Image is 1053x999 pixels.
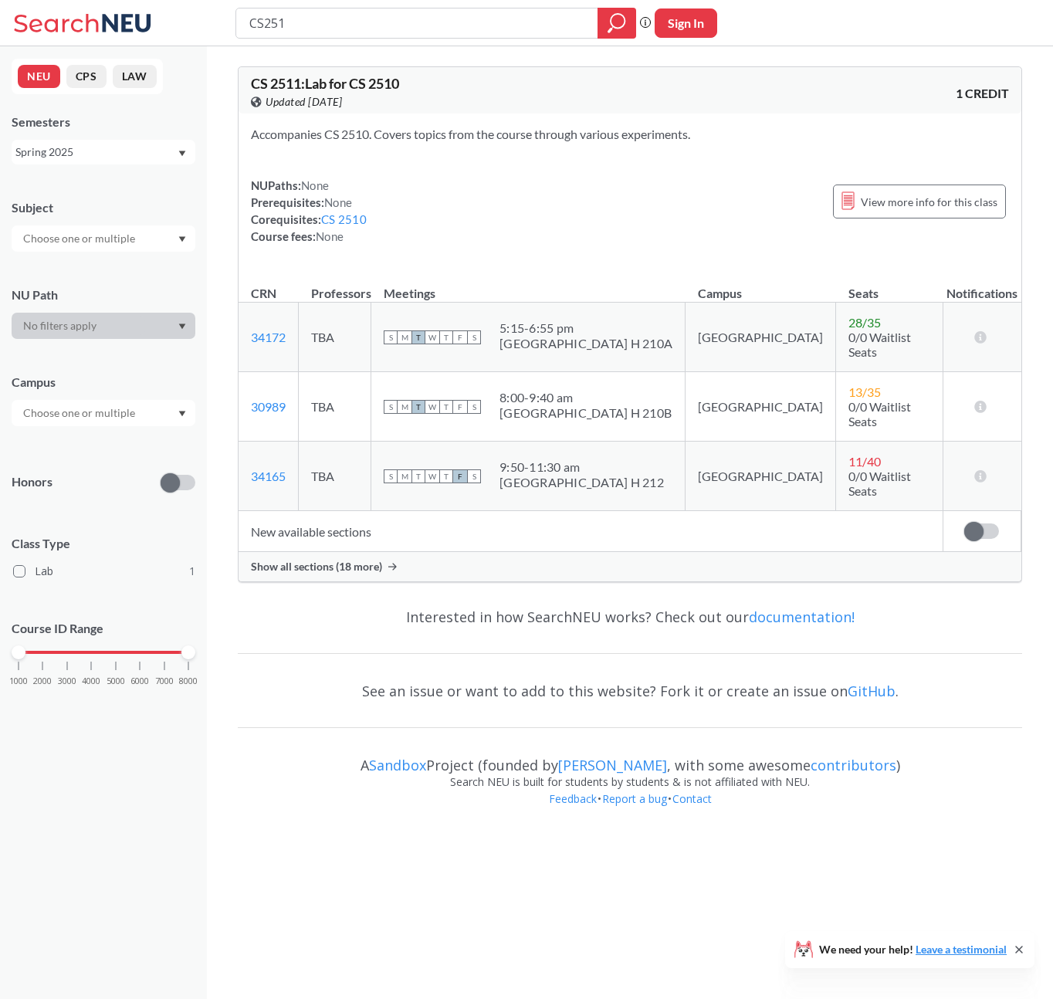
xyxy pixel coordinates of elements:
div: Interested in how SearchNEU works? Check out our [238,594,1022,639]
a: 30989 [251,399,286,414]
div: [GEOGRAPHIC_DATA] H 210B [499,405,672,421]
section: Accompanies CS 2510. Covers topics from the course through various experiments. [251,126,1009,143]
div: A Project (founded by , with some awesome ) [238,743,1022,774]
div: Search NEU is built for students by students & is not affiliated with NEU. [238,774,1022,791]
span: S [467,400,481,414]
span: 1000 [9,677,28,686]
span: M [398,469,411,483]
div: Dropdown arrow [12,313,195,339]
span: M [398,330,411,344]
span: View more info for this class [861,192,997,212]
div: • • [238,791,1022,831]
span: 2000 [33,677,52,686]
span: 0/0 Waitlist Seats [848,399,911,428]
span: F [453,330,467,344]
div: Subject [12,199,195,216]
a: Feedback [548,791,598,806]
button: Sign In [655,8,717,38]
span: S [467,469,481,483]
svg: Dropdown arrow [178,236,186,242]
span: 8000 [179,677,198,686]
span: S [384,330,398,344]
td: [GEOGRAPHIC_DATA] [686,442,836,511]
span: 3000 [58,677,76,686]
a: 34172 [251,330,286,344]
svg: Dropdown arrow [178,323,186,330]
p: Course ID Range [12,620,195,638]
td: TBA [299,442,371,511]
a: Sandbox [369,756,426,774]
div: [GEOGRAPHIC_DATA] H 212 [499,475,664,490]
span: W [425,400,439,414]
span: 1 [189,563,195,580]
div: CRN [251,285,276,302]
span: We need your help! [819,944,1007,955]
span: Class Type [12,535,195,552]
div: 9:50 - 11:30 am [499,459,664,475]
input: Choose one or multiple [15,229,145,248]
div: Campus [12,374,195,391]
span: S [384,400,398,414]
span: T [439,330,453,344]
span: T [411,330,425,344]
span: S [467,330,481,344]
button: LAW [113,65,157,88]
span: 5000 [107,677,125,686]
div: 8:00 - 9:40 am [499,390,672,405]
th: Meetings [371,269,686,303]
span: 28 / 35 [848,315,881,330]
div: magnifying glass [598,8,636,39]
div: Dropdown arrow [12,225,195,252]
button: NEU [18,65,60,88]
td: [GEOGRAPHIC_DATA] [686,303,836,372]
a: CS 2510 [321,212,367,226]
a: documentation! [749,608,855,626]
a: contributors [811,756,896,774]
span: W [425,330,439,344]
input: Choose one or multiple [15,404,145,422]
div: Spring 2025 [15,144,177,161]
th: Campus [686,269,836,303]
td: TBA [299,372,371,442]
span: 6000 [130,677,149,686]
span: 1 CREDIT [956,85,1009,102]
input: Class, professor, course number, "phrase" [248,10,587,36]
p: Honors [12,473,52,491]
span: None [324,195,352,209]
div: NU Path [12,286,195,303]
a: 34165 [251,469,286,483]
span: M [398,400,411,414]
td: TBA [299,303,371,372]
span: None [301,178,329,192]
span: S [384,469,398,483]
a: Contact [672,791,713,806]
span: Updated [DATE] [266,93,342,110]
td: [GEOGRAPHIC_DATA] [686,372,836,442]
th: Professors [299,269,371,303]
label: Lab [13,561,195,581]
div: NUPaths: Prerequisites: Corequisites: Course fees: [251,177,367,245]
span: CS 2511 : Lab for CS 2510 [251,75,399,92]
div: Spring 2025Dropdown arrow [12,140,195,164]
div: Dropdown arrow [12,400,195,426]
span: W [425,469,439,483]
span: 0/0 Waitlist Seats [848,330,911,359]
a: Leave a testimonial [916,943,1007,956]
span: T [411,400,425,414]
span: Show all sections (18 more) [251,560,382,574]
a: GitHub [848,682,896,700]
div: 5:15 - 6:55 pm [499,320,672,336]
button: CPS [66,65,107,88]
span: T [439,400,453,414]
span: 11 / 40 [848,454,881,469]
span: None [316,229,344,243]
span: 13 / 35 [848,384,881,399]
span: 4000 [82,677,100,686]
span: T [411,469,425,483]
span: 7000 [155,677,174,686]
span: F [453,469,467,483]
svg: Dropdown arrow [178,151,186,157]
span: T [439,469,453,483]
span: F [453,400,467,414]
svg: Dropdown arrow [178,411,186,417]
